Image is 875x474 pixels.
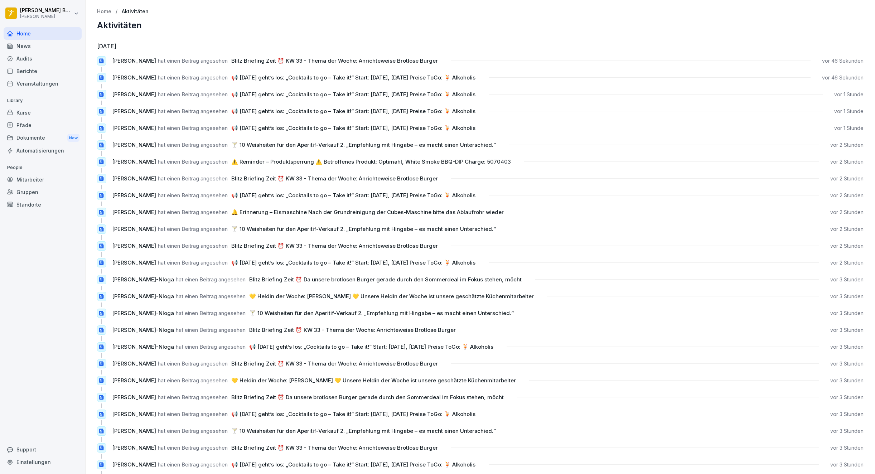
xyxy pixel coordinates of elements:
span: hat einen Beitrag angesehen [158,377,228,384]
span: 📢 [DATE] geht’s los: „Cocktails to go – Take it!“ Start: [DATE], [DATE] Preise ToGo: 🍹 Alkoholis [249,343,493,350]
p: vor 3 Stunden [830,293,864,300]
p: vor 3 Stunden [830,377,864,384]
a: Aktivitäten [122,9,149,15]
span: hat einen Beitrag angesehen [158,444,228,451]
p: vor 3 Stunden [830,360,864,367]
span: hat einen Beitrag angesehen [176,276,246,283]
span: Blitz Briefing Zeit ⏰ KW 33 - Thema der Woche: Anrichteweise Brotlose Burger [231,57,438,64]
p: vor 2 Stunden [830,158,864,165]
span: [PERSON_NAME] [112,209,156,216]
span: [PERSON_NAME]-Nloga [112,276,174,283]
span: 💛 Heldin der Woche: [PERSON_NAME] 💛 Unsere Heldin der Woche ist unsere geschätzte Küchenmitarbeiter [231,377,516,384]
span: [PERSON_NAME] [112,108,156,115]
p: vor 3 Stunden [830,394,864,401]
span: Blitz Briefing Zeit ⏰ Da unsere brotlosen Burger gerade durch den Sommerdeal im Fokus stehen, möcht [249,276,522,283]
a: Home [4,27,82,40]
span: [PERSON_NAME] [112,242,156,249]
span: [PERSON_NAME] [112,192,156,199]
div: News [4,40,82,52]
span: [PERSON_NAME] [112,57,156,64]
div: Berichte [4,65,82,77]
p: vor 3 Stunden [830,411,864,418]
a: Kurse [4,106,82,119]
span: 🍸 10 Weisheiten für den Aperitif-Verkauf 2. „Empfehlung mit Hingabe – es macht einen Unterschied.“ [231,427,496,434]
a: Veranstaltungen [4,77,82,90]
span: [PERSON_NAME]-Nloga [112,310,174,316]
span: [PERSON_NAME] [112,141,156,148]
span: [PERSON_NAME]-Nloga [112,343,174,350]
p: vor 2 Stunden [830,226,864,233]
p: vor 3 Stunden [830,343,864,350]
p: vor 2 Stunden [830,175,864,182]
a: Automatisierungen [4,144,82,157]
span: Blitz Briefing Zeit ⏰ KW 33 - Thema der Woche: Anrichteweise Brotlose Burger [231,360,438,367]
p: Library [4,95,82,106]
span: hat einen Beitrag angesehen [158,226,228,232]
a: Mitarbeiter [4,173,82,186]
span: hat einen Beitrag angesehen [158,360,228,367]
p: vor 1 Stunde [834,125,864,132]
p: vor 3 Stunden [830,276,864,283]
p: vor 2 Stunden [830,192,864,199]
span: [PERSON_NAME] [112,91,156,98]
span: hat einen Beitrag angesehen [158,427,228,434]
span: hat einen Beitrag angesehen [176,327,246,333]
span: hat einen Beitrag angesehen [176,310,246,316]
span: [PERSON_NAME] [112,175,156,182]
span: 📢 [DATE] geht’s los: „Cocktails to go – Take it!“ Start: [DATE], [DATE] Preise ToGo: 🍹 Alkoholis [231,125,475,131]
p: People [4,162,82,173]
span: 🍸 10 Weisheiten für den Aperitif-Verkauf 2. „Empfehlung mit Hingabe – es macht einen Unterschied.“ [249,310,514,316]
a: Gruppen [4,186,82,198]
span: 📢 [DATE] geht’s los: „Cocktails to go – Take it!“ Start: [DATE], [DATE] Preise ToGo: 🍹 Alkoholis [231,461,475,468]
span: hat einen Beitrag angesehen [176,293,246,300]
p: vor 2 Stunden [830,141,864,149]
span: hat einen Beitrag angesehen [158,259,228,266]
a: DokumenteNew [4,131,82,145]
p: vor 3 Stunden [830,327,864,334]
span: hat einen Beitrag angesehen [176,343,246,350]
span: hat einen Beitrag angesehen [158,192,228,199]
p: vor 2 Stunden [830,242,864,250]
span: [PERSON_NAME] [112,444,156,451]
a: Home [97,9,111,15]
span: [PERSON_NAME] [112,394,156,401]
span: 📢 [DATE] geht’s los: „Cocktails to go – Take it!“ Start: [DATE], [DATE] Preise ToGo: 🍹 Alkoholis [231,108,475,115]
p: vor 1 Stunde [834,108,864,115]
span: 💛 Heldin der Woche: [PERSON_NAME] 💛 Unsere Heldin der Woche ist unsere geschätzte Küchenmitarbeiter [249,293,534,300]
span: 🔔 Erinnerung – Eismaschine Nach der Grundreinigung der Cubes-Maschine bitte das Ablaufrohr wieder [231,209,504,216]
h2: Aktivitäten [97,20,864,30]
span: [PERSON_NAME] [112,427,156,434]
span: [PERSON_NAME]-Nloga [112,327,174,333]
span: 📢 [DATE] geht’s los: „Cocktails to go – Take it!“ Start: [DATE], [DATE] Preise ToGo: 🍹 Alkoholis [231,411,475,417]
span: 📢 [DATE] geht’s los: „Cocktails to go – Take it!“ Start: [DATE], [DATE] Preise ToGo: 🍹 Alkoholis [231,259,475,266]
span: hat einen Beitrag angesehen [158,394,228,401]
a: Audits [4,52,82,65]
span: Blitz Briefing Zeit ⏰ KW 33 - Thema der Woche: Anrichteweise Brotlose Burger [249,327,456,333]
span: 📢 [DATE] geht’s los: „Cocktails to go – Take it!“ Start: [DATE], [DATE] Preise ToGo: 🍹 Alkoholis [231,192,475,199]
a: Einstellungen [4,456,82,468]
span: 📢 [DATE] geht’s los: „Cocktails to go – Take it!“ Start: [DATE], [DATE] Preise ToGo: 🍹 Alkoholis [231,91,475,98]
p: vor 46 Sekunden [822,57,864,64]
span: [PERSON_NAME]-Nloga [112,293,174,300]
p: [PERSON_NAME] Bogomolec [20,8,72,14]
p: vor 2 Stunden [830,259,864,266]
span: hat einen Beitrag angesehen [158,141,228,148]
span: hat einen Beitrag angesehen [158,108,228,115]
span: Blitz Briefing Zeit ⏰ KW 33 - Thema der Woche: Anrichteweise Brotlose Burger [231,175,438,182]
p: / [116,9,117,15]
div: New [67,134,79,142]
span: [PERSON_NAME] [112,360,156,367]
span: Blitz Briefing Zeit ⏰ KW 33 - Thema der Woche: Anrichteweise Brotlose Burger [231,444,438,451]
span: hat einen Beitrag angesehen [158,158,228,165]
span: hat einen Beitrag angesehen [158,411,228,417]
span: hat einen Beitrag angesehen [158,461,228,468]
a: Standorte [4,198,82,211]
p: vor 3 Stunden [830,310,864,317]
span: hat einen Beitrag angesehen [158,125,228,131]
